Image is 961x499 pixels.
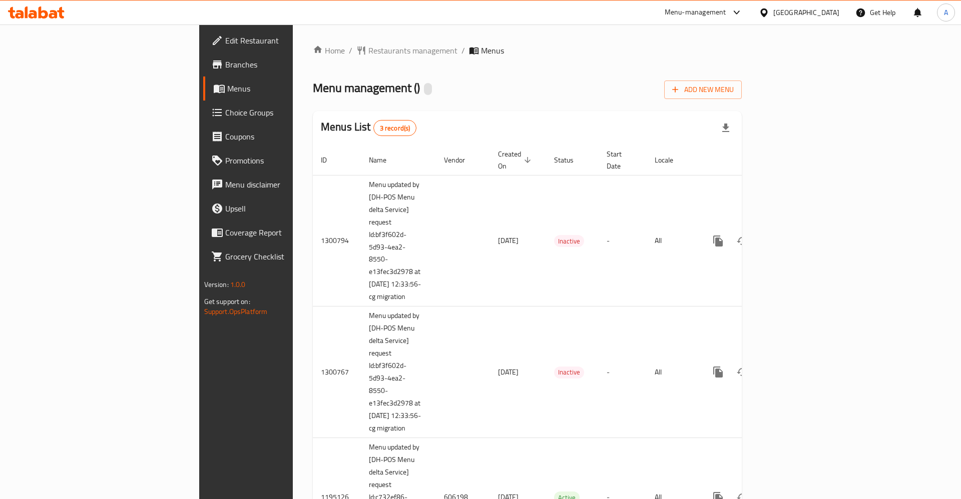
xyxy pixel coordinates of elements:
button: Add New Menu [664,80,742,99]
div: Inactive [554,235,584,247]
span: Menu management ( ) [313,76,420,99]
button: Change Status [730,360,754,384]
td: - [599,175,647,306]
a: Coupons [203,124,360,148]
span: 3 record(s) [374,123,416,133]
span: Name [369,154,399,166]
a: Restaurants management [356,44,457,56]
span: Version: [204,278,229,291]
span: Menus [227,82,352,94]
span: Upsell [225,202,352,214]
span: Locale [655,154,686,166]
span: Inactive [554,366,584,378]
span: Status [554,154,587,166]
span: A [944,7,948,18]
div: [GEOGRAPHIC_DATA] [773,7,839,18]
td: All [647,175,698,306]
td: Menu updated by [DH-POS Menu delta Service] request Id:bf3f602d-5d93-4ea2-8550-e13fec3d2978 at [D... [361,175,436,306]
td: Menu updated by [DH-POS Menu delta Service] request Id:bf3f602d-5d93-4ea2-8550-e13fec3d2978 at [D... [361,306,436,438]
h2: Menus List [321,119,416,136]
span: [DATE] [498,365,519,378]
button: more [706,229,730,253]
span: Menus [481,44,504,56]
a: Branches [203,52,360,76]
span: Inactive [554,235,584,247]
a: Promotions [203,148,360,172]
span: Branches [225,58,352,70]
span: Add New Menu [672,83,734,96]
span: Choice Groups [225,106,352,118]
a: Grocery Checklist [203,244,360,268]
a: Menu disclaimer [203,172,360,196]
span: Menu disclaimer [225,178,352,190]
span: Coupons [225,130,352,142]
div: Total records count [373,120,417,136]
td: - [599,306,647,438]
button: Change Status [730,229,754,253]
span: Start Date [607,148,635,172]
span: Restaurants management [368,44,457,56]
a: Edit Restaurant [203,28,360,52]
a: Support.OpsPlatform [204,305,268,318]
span: [DATE] [498,234,519,247]
span: Created On [498,148,534,172]
a: Menus [203,76,360,100]
button: more [706,360,730,384]
span: Edit Restaurant [225,34,352,46]
span: Coverage Report [225,226,352,238]
a: Coverage Report [203,220,360,244]
div: Export file [714,116,738,140]
span: ID [321,154,340,166]
div: Menu-management [665,6,726,18]
a: Upsell [203,196,360,220]
li: / [461,44,465,56]
nav: breadcrumb [313,44,742,56]
span: Grocery Checklist [225,250,352,262]
span: Vendor [444,154,478,166]
td: All [647,306,698,438]
a: Choice Groups [203,100,360,124]
span: Get support on: [204,295,250,308]
th: Actions [698,145,810,175]
span: Promotions [225,154,352,166]
span: 1.0.0 [230,278,246,291]
div: Inactive [554,366,584,378]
